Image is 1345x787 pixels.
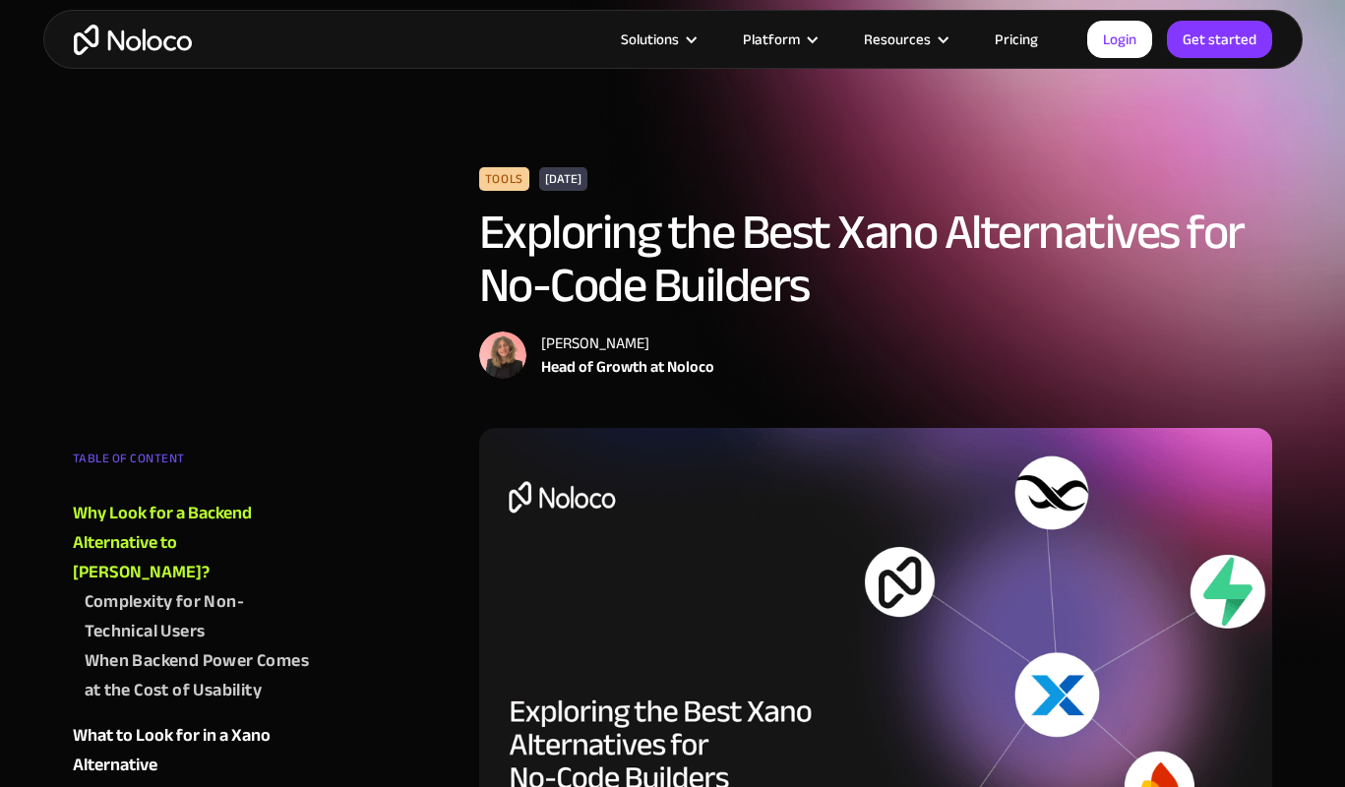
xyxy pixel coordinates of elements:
[73,721,311,780] a: What to Look for in a Xano Alternative
[85,587,311,646] a: Complexity for Non-Technical Users
[596,27,718,52] div: Solutions
[1167,21,1272,58] a: Get started
[539,167,587,191] div: [DATE]
[621,27,679,52] div: Solutions
[541,332,714,355] div: [PERSON_NAME]
[73,444,311,483] div: TABLE OF CONTENT
[839,27,970,52] div: Resources
[718,27,839,52] div: Platform
[970,27,1063,52] a: Pricing
[479,206,1273,312] h1: Exploring the Best Xano Alternatives for No-Code Builders
[479,167,529,191] div: Tools
[743,27,800,52] div: Platform
[85,646,311,705] a: When Backend Power Comes at the Cost of Usability
[864,27,931,52] div: Resources
[1087,21,1152,58] a: Login
[74,25,192,55] a: home
[541,355,714,379] div: Head of Growth at Noloco
[73,499,311,587] a: Why Look for a Backend Alternative to [PERSON_NAME]?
